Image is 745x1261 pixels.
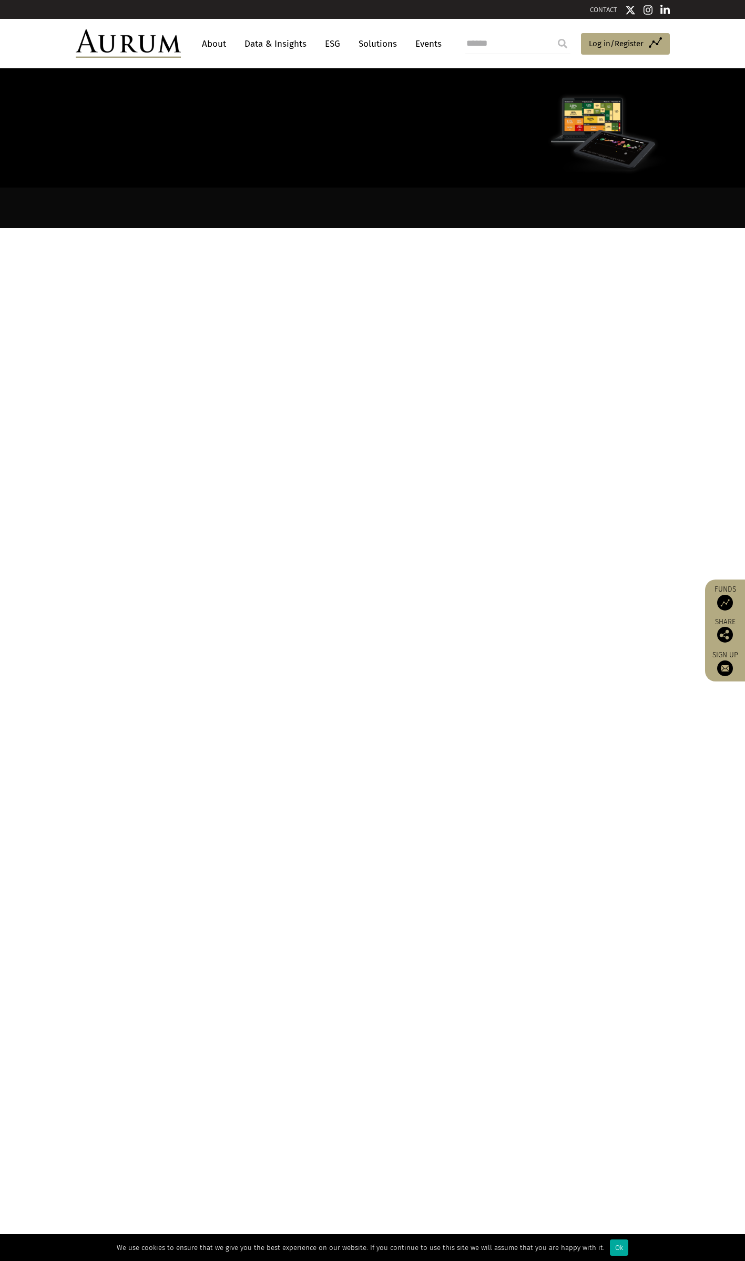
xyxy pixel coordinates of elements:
a: Data & Insights [239,34,312,54]
img: Access Funds [717,595,733,611]
a: Events [410,34,442,54]
img: Twitter icon [625,5,636,15]
a: CONTACT [590,6,617,14]
a: Solutions [353,34,402,54]
img: Sign up to our newsletter [717,660,733,676]
a: ESG [320,34,345,54]
a: About [197,34,231,54]
a: Log in/Register [581,33,670,55]
div: Ok [610,1239,628,1256]
img: Instagram icon [644,5,653,15]
a: Funds [710,585,740,611]
span: Log in/Register [589,37,644,50]
img: Linkedin icon [660,5,670,15]
img: Aurum [76,29,181,58]
a: Sign up [710,650,740,676]
img: Share this post [717,627,733,643]
div: Share [710,618,740,643]
input: Submit [552,33,573,54]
